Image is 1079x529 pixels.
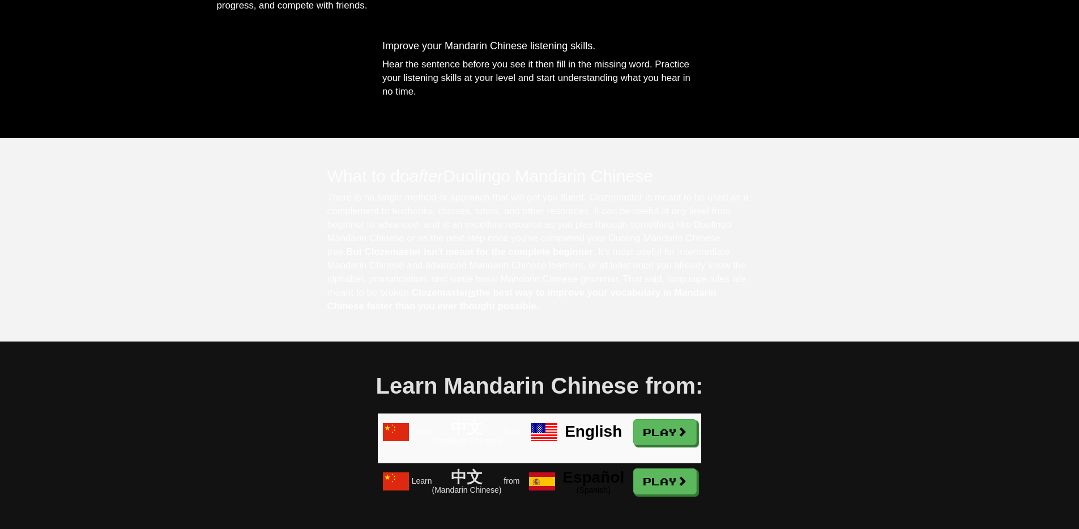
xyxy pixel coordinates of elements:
[378,463,524,512] span: Learn
[504,476,519,485] span: from
[468,287,476,298] u: is
[382,468,410,495] img: Learn 中文 (Mandarin Chinese) from Español (Spanish)
[528,476,624,485] a: Español (Spanish)
[432,420,502,437] span: 中文
[633,468,697,494] a: Play
[382,41,697,52] h3: Improve your Mandarin Chinese listening skills.
[217,370,863,402] div: Learn Mandarin Chinese from:
[378,413,524,463] span: Learn
[432,469,502,487] span: 中文
[577,485,611,494] span: (Spanish)
[562,469,624,487] span: Español
[504,426,519,436] span: from
[531,419,558,446] img: English English
[327,287,717,312] strong: Clozemaster the best way to improve your vocabulary in Mandarin Chinese faster than you ever thou...
[382,58,697,99] p: Hear the sentence before you see it then fill in the missing word. Practice your listening skills...
[327,167,752,185] h2: What to do Duolingo Mandarin Chinese
[531,426,622,436] a: English
[327,191,752,313] p: There is no single method or approach that will get you fluent. Clozemaster is meant to be used a...
[432,436,502,445] span: (Mandarin Chinese)
[432,485,502,494] span: (Mandarin Chinese)
[528,468,556,495] img: Español Spanish
[346,246,593,257] strong: But Clozemaster isn't meant for the complete beginner
[633,419,697,445] a: Play
[410,167,443,185] em: after
[565,423,622,441] span: English
[382,419,410,446] img: Learn 中文 (Mandarin Chinese) from English (English)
